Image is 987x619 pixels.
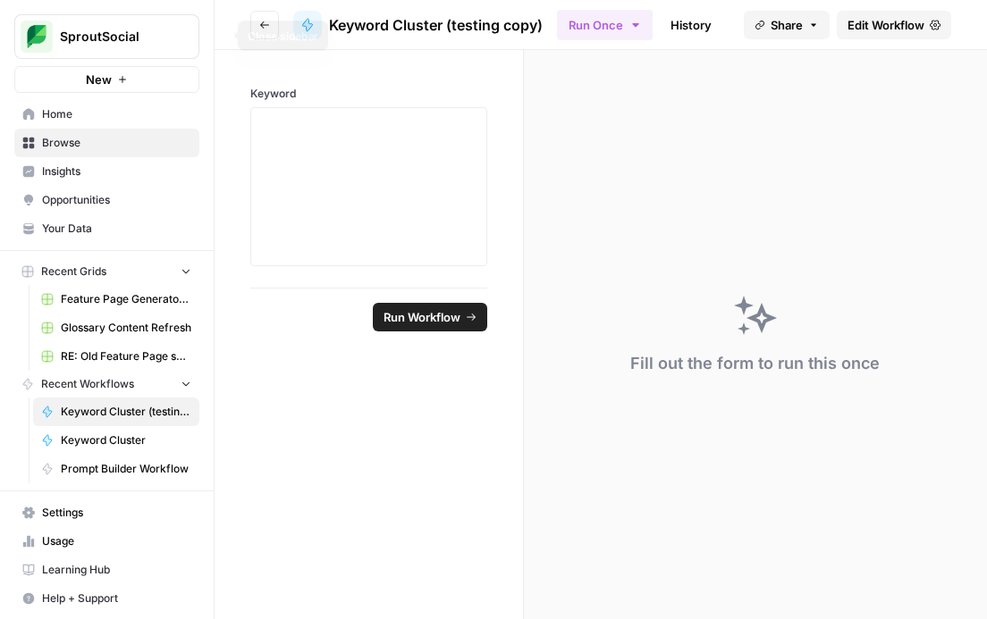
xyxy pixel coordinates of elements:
[61,348,191,364] span: RE: Old Feature Page scrape and markdown Grid
[41,376,134,392] span: Recent Workflows
[61,432,191,448] span: Keyword Cluster
[14,584,199,613] button: Help + Support
[14,371,199,397] button: Recent Workflows
[250,86,487,102] label: Keyword
[61,291,191,307] span: Feature Page Generator Grid
[41,263,106,280] span: Recent Grids
[14,527,199,556] a: Usage
[42,533,191,549] span: Usage
[42,135,191,151] span: Browse
[14,498,199,527] a: Settings
[837,11,951,39] a: Edit Workflow
[33,426,199,455] a: Keyword Cluster
[61,404,191,420] span: Keyword Cluster (testing copy)
[33,455,199,483] a: Prompt Builder Workflow
[42,590,191,606] span: Help + Support
[42,505,191,521] span: Settings
[329,14,543,36] span: Keyword Cluster (testing copy)
[744,11,830,39] button: Share
[42,562,191,578] span: Learning Hub
[33,314,199,342] a: Glossary Content Refresh
[14,186,199,214] a: Opportunities
[42,163,191,180] span: Insights
[660,11,722,39] a: History
[14,258,199,285] button: Recent Grids
[33,285,199,314] a: Feature Page Generator Grid
[86,71,112,88] span: New
[61,461,191,477] span: Prompt Builder Workflow
[14,129,199,157] a: Browse
[60,28,168,46] span: SproutSocial
[42,106,191,122] span: Home
[33,342,199,371] a: RE: Old Feature Page scrape and markdown Grid
[14,14,199,59] button: Workspace: SproutSocial
[42,221,191,237] span: Your Data
[14,100,199,129] a: Home
[384,308,460,326] span: Run Workflow
[33,397,199,426] a: Keyword Cluster (testing copy)
[630,351,880,376] div: Fill out the form to run this once
[293,11,543,39] a: Keyword Cluster (testing copy)
[14,556,199,584] a: Learning Hub
[14,214,199,243] a: Your Data
[14,157,199,186] a: Insights
[42,192,191,208] span: Opportunities
[373,303,487,331] button: Run Workflow
[14,66,199,93] button: New
[771,16,803,34] span: Share
[61,320,191,336] span: Glossary Content Refresh
[848,16,924,34] span: Edit Workflow
[21,21,53,53] img: SproutSocial Logo
[557,10,653,40] button: Run Once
